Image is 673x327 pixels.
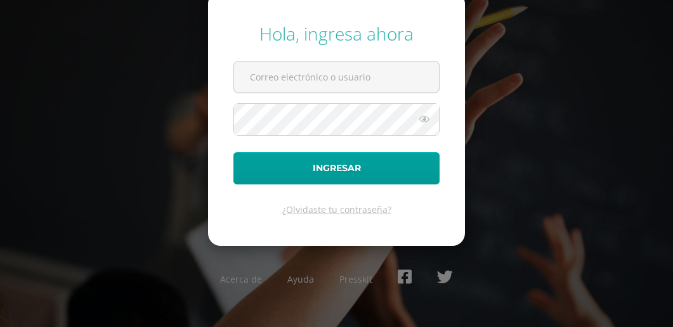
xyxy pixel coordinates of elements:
a: Acerca de [220,273,262,285]
a: ¿Olvidaste tu contraseña? [282,203,391,215]
div: Hola, ingresa ahora [233,22,440,46]
button: Ingresar [233,152,440,184]
a: Presskit [339,273,372,285]
input: Correo electrónico o usuario [234,61,439,93]
a: Ayuda [287,273,314,285]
